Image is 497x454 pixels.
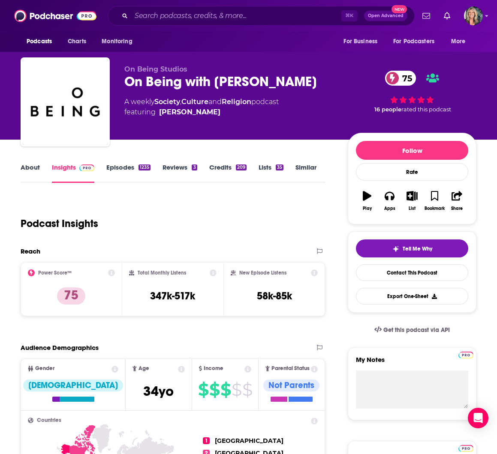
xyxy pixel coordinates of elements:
[203,437,210,444] span: 1
[295,163,316,183] a: Similar
[22,59,108,145] img: On Being with Krista Tippett
[356,141,468,160] button: Follow
[21,163,40,183] a: About
[239,270,286,276] h2: New Episode Listens
[392,5,407,13] span: New
[232,383,241,397] span: $
[163,163,197,183] a: Reviews3
[446,185,468,216] button: Share
[62,33,91,50] a: Charts
[384,206,395,211] div: Apps
[348,65,476,118] div: 75 16 peoplerated this podcast
[35,366,54,371] span: Gender
[276,164,283,170] div: 35
[102,36,132,48] span: Monitoring
[131,9,341,23] input: Search podcasts, credits, & more...
[401,106,451,113] span: rated this podcast
[403,245,432,252] span: Tell Me Why
[21,33,63,50] button: open menu
[21,343,99,352] h2: Audience Demographics
[181,98,208,106] a: Culture
[37,418,61,423] span: Countries
[263,379,319,391] div: Not Parents
[14,8,96,24] img: Podchaser - Follow, Share and Rate Podcasts
[451,36,466,48] span: More
[143,383,174,400] span: 34 yo
[215,437,283,445] span: [GEOGRAPHIC_DATA]
[392,245,399,252] img: tell me why sparkle
[150,290,195,302] h3: 347k-517k
[242,383,252,397] span: $
[139,164,151,170] div: 1235
[159,107,220,117] a: Krista Tippett
[440,9,454,23] a: Show notifications dropdown
[259,163,283,183] a: Lists35
[139,366,149,371] span: Age
[154,98,180,106] a: Society
[21,247,40,255] h2: Reach
[52,163,94,183] a: InsightsPodchaser Pro
[425,206,445,211] div: Bookmark
[458,350,473,358] a: Pro website
[27,36,52,48] span: Podcasts
[271,366,310,371] span: Parental Status
[445,33,476,50] button: open menu
[356,185,378,216] button: Play
[458,352,473,358] img: Podchaser Pro
[68,36,86,48] span: Charts
[363,206,372,211] div: Play
[458,445,473,452] img: Podchaser Pro
[364,11,407,21] button: Open AdvancedNew
[138,270,186,276] h2: Total Monthly Listens
[409,206,416,211] div: List
[79,164,94,171] img: Podchaser Pro
[208,98,222,106] span: and
[451,206,463,211] div: Share
[124,97,279,117] div: A weekly podcast
[458,444,473,452] a: Pro website
[419,9,434,23] a: Show notifications dropdown
[401,185,423,216] button: List
[209,163,247,183] a: Credits209
[356,288,468,305] button: Export One-Sheet
[106,163,151,183] a: Episodes1235
[368,14,404,18] span: Open Advanced
[343,36,377,48] span: For Business
[337,33,388,50] button: open menu
[367,320,457,340] a: Get this podcast via API
[356,163,468,181] div: Rate
[394,71,416,86] span: 75
[356,355,468,370] label: My Notes
[236,164,247,170] div: 209
[468,408,488,428] div: Open Intercom Messenger
[23,379,123,391] div: [DEMOGRAPHIC_DATA]
[385,71,416,86] a: 75
[57,287,85,305] p: 75
[108,6,415,26] div: Search podcasts, credits, & more...
[383,326,450,334] span: Get this podcast via API
[198,383,208,397] span: $
[388,33,447,50] button: open menu
[220,383,231,397] span: $
[257,290,292,302] h3: 58k-85k
[192,164,197,170] div: 3
[21,217,98,230] h1: Podcast Insights
[341,10,357,21] span: ⌘ K
[356,239,468,257] button: tell me why sparkleTell Me Why
[38,270,72,276] h2: Power Score™
[423,185,446,216] button: Bookmark
[378,185,401,216] button: Apps
[222,98,251,106] a: Religion
[393,36,434,48] span: For Podcasters
[464,6,483,25] img: User Profile
[209,383,220,397] span: $
[464,6,483,25] span: Logged in as lisa.beech
[124,65,187,73] span: On Being Studios
[374,106,401,113] span: 16 people
[464,6,483,25] button: Show profile menu
[180,98,181,106] span: ,
[204,366,223,371] span: Income
[124,107,279,117] span: featuring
